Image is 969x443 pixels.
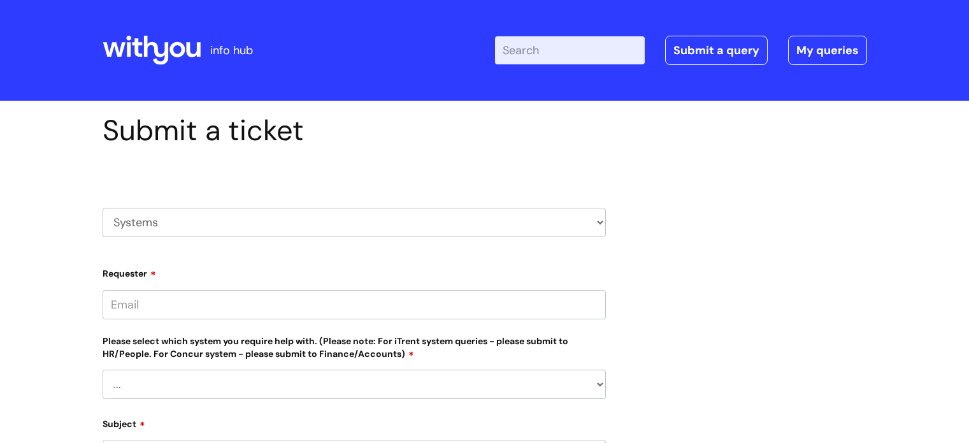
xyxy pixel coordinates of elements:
h1: Submit a ticket [103,113,606,148]
label: Requester [103,264,606,279]
label: Please select which system you require help with. (Please note: For iTrent system queries - pleas... [103,333,606,359]
input: Email [103,290,606,319]
a: My queries [788,36,867,65]
a: Submit a query [665,36,768,65]
p: info hub [210,40,253,61]
label: Subject [103,414,606,430]
input: Search [495,36,645,64]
